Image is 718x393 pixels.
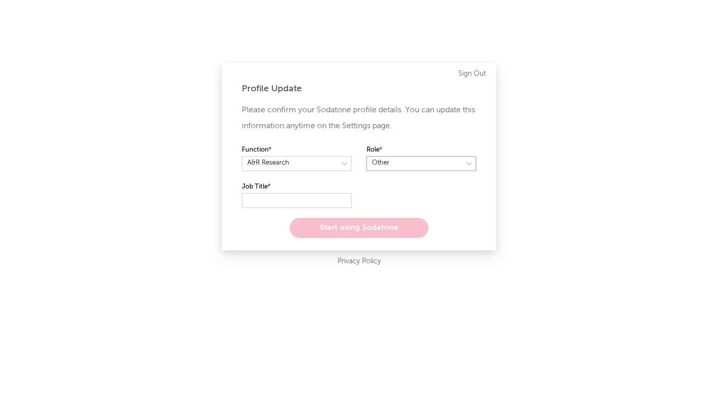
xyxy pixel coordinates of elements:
div: Profile Update [242,83,476,95]
button: Start using Sodatone [290,218,428,238]
label: Job Title [242,181,352,193]
a: Privacy Policy [338,255,381,268]
label: Function [242,144,352,156]
a: Sign Out [458,68,486,80]
p: Please confirm your Sodatone profile details. You can update this information anytime on the Sett... [242,102,476,134]
label: Role [366,144,476,156]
